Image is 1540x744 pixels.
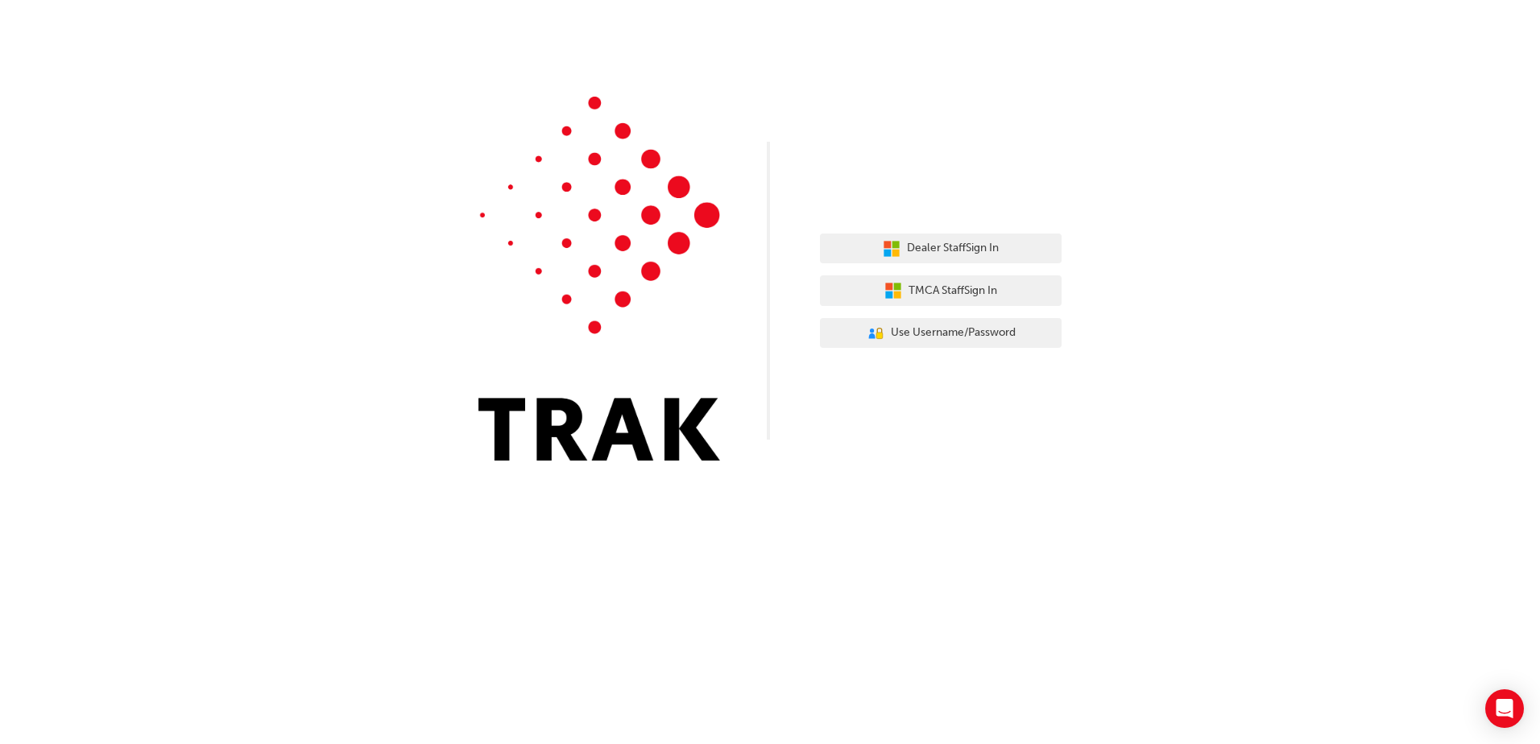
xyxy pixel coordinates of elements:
[909,282,997,300] span: TMCA Staff Sign In
[820,318,1062,349] button: Use Username/Password
[891,324,1016,342] span: Use Username/Password
[820,234,1062,264] button: Dealer StaffSign In
[1485,689,1524,728] div: Open Intercom Messenger
[907,239,999,258] span: Dealer Staff Sign In
[478,97,720,461] img: Trak
[820,275,1062,306] button: TMCA StaffSign In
